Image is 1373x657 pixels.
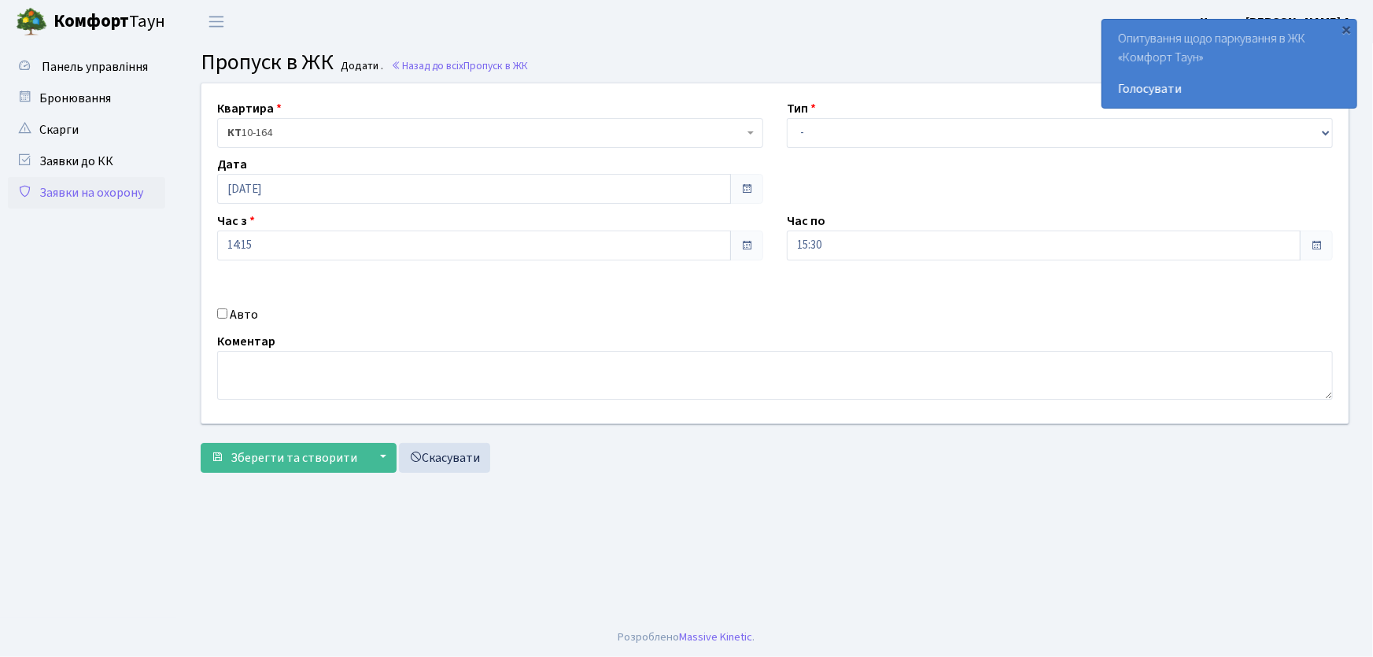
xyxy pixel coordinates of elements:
[338,60,384,73] small: Додати .
[8,114,165,146] a: Скарги
[217,155,247,174] label: Дата
[787,212,825,231] label: Час по
[201,443,367,473] button: Зберегти та створити
[1102,20,1356,108] div: Опитування щодо паркування в ЖК «Комфорт Таун»
[217,332,275,351] label: Коментар
[227,125,242,141] b: КТ
[8,51,165,83] a: Панель управління
[463,58,528,73] span: Пропуск в ЖК
[8,177,165,209] a: Заявки на охорону
[787,99,816,118] label: Тип
[8,83,165,114] a: Бронювання
[197,9,236,35] button: Переключити навігацію
[217,99,282,118] label: Квартира
[54,9,165,35] span: Таун
[231,449,357,467] span: Зберегти та створити
[1118,79,1341,98] a: Голосувати
[217,118,763,148] span: <b>КТ</b>&nbsp;&nbsp;&nbsp;&nbsp;10-164
[42,58,148,76] span: Панель управління
[54,9,129,34] b: Комфорт
[201,46,334,78] span: Пропуск в ЖК
[399,443,490,473] a: Скасувати
[391,58,528,73] a: Назад до всіхПропуск в ЖК
[618,629,755,646] div: Розроблено .
[217,212,255,231] label: Час з
[8,146,165,177] a: Заявки до КК
[227,125,744,141] span: <b>КТ</b>&nbsp;&nbsp;&nbsp;&nbsp;10-164
[1200,13,1354,31] a: Цитрус [PERSON_NAME] А.
[680,629,753,645] a: Massive Kinetic
[230,305,258,324] label: Авто
[16,6,47,38] img: logo.png
[1339,21,1355,37] div: ×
